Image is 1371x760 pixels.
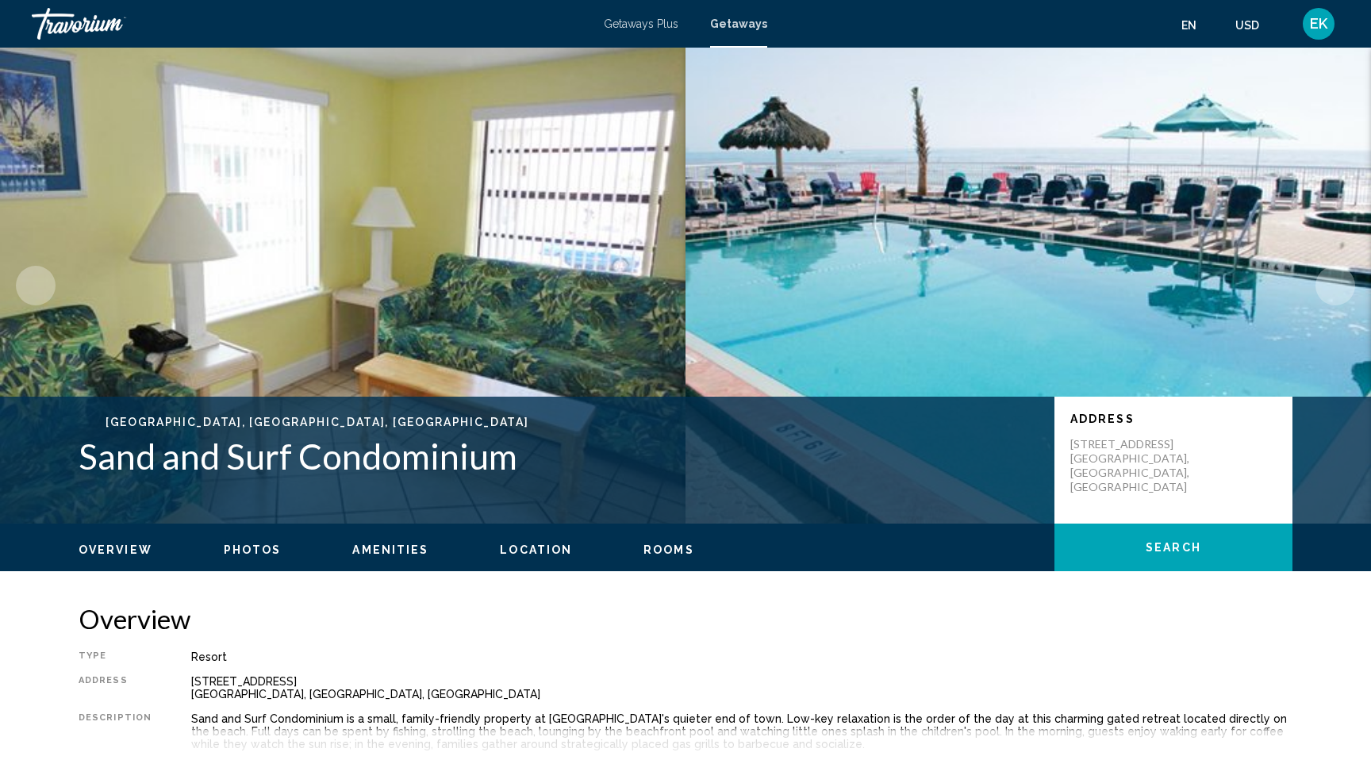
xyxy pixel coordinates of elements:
button: Location [500,543,572,557]
div: Sand and Surf Condominium is a small, family-friendly property at [GEOGRAPHIC_DATA]'s quieter end... [191,712,1292,750]
button: Previous image [16,266,56,305]
button: Overview [79,543,152,557]
button: User Menu [1298,7,1339,40]
p: [STREET_ADDRESS] [GEOGRAPHIC_DATA], [GEOGRAPHIC_DATA], [GEOGRAPHIC_DATA] [1070,437,1197,494]
button: Change currency [1235,13,1274,36]
span: USD [1235,19,1259,32]
button: Search [1054,524,1292,571]
span: EK [1310,16,1327,32]
div: Resort [191,651,1292,663]
h1: Sand and Surf Condominium [79,436,1039,477]
button: Photos [224,543,282,557]
div: Address [79,675,152,701]
span: Photos [224,543,282,556]
div: Description [79,712,152,750]
span: Overview [79,543,152,556]
button: Rooms [643,543,694,557]
div: [STREET_ADDRESS] [GEOGRAPHIC_DATA], [GEOGRAPHIC_DATA], [GEOGRAPHIC_DATA] [191,675,1292,701]
span: [GEOGRAPHIC_DATA], [GEOGRAPHIC_DATA], [GEOGRAPHIC_DATA] [106,416,528,428]
button: Amenities [352,543,428,557]
p: Address [1070,413,1277,425]
span: Rooms [643,543,694,556]
button: Change language [1181,13,1212,36]
button: Next image [1315,266,1355,305]
h2: Overview [79,603,1292,635]
span: Search [1146,542,1201,555]
a: Getaways Plus [604,17,678,30]
div: Type [79,651,152,663]
a: Getaways [710,17,767,30]
a: Travorium [32,8,588,40]
span: en [1181,19,1196,32]
span: Amenities [352,543,428,556]
span: Location [500,543,572,556]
